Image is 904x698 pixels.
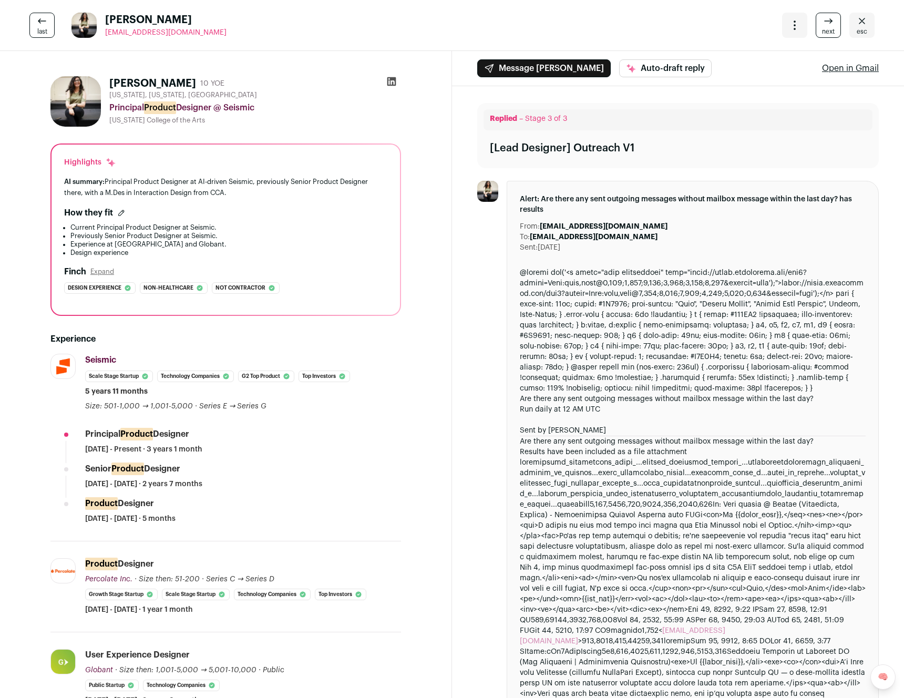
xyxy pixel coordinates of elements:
[538,242,560,253] dd: [DATE]
[490,115,517,122] span: Replied
[85,666,113,674] span: Globant
[105,27,227,38] a: [EMAIL_ADDRESS][DOMAIN_NAME]
[85,444,202,455] span: [DATE] - Present · 3 years 1 month
[520,221,540,232] dt: From:
[85,589,158,600] li: Growth Stage Startup
[64,207,113,219] h2: How they fit
[90,268,114,276] button: Expand
[85,428,189,440] div: Principal Designer
[162,589,230,600] li: Scale Stage Startup
[816,13,841,38] a: next
[85,497,118,510] mark: Product
[85,514,176,524] span: [DATE] - [DATE] · 5 months
[70,240,387,249] li: Experience at [GEOGRAPHIC_DATA] and Globant.
[206,576,274,583] span: Series C → Series D
[64,157,116,168] div: Highlights
[525,115,567,122] span: Stage 3 of 3
[85,479,202,489] span: [DATE] - [DATE] · 2 years 7 months
[85,403,193,410] span: Size: 501-1,000 → 1,001-5,000
[530,233,658,241] b: [EMAIL_ADDRESS][DOMAIN_NAME]
[64,265,86,278] h2: Finch
[85,371,153,382] li: Scale Stage Startup
[85,463,180,475] div: Senior Designer
[68,283,121,293] span: Design experience
[109,116,401,125] div: [US_STATE] College of the Arts
[490,141,634,156] div: [Lead Designer] Outreach V1
[477,181,498,202] img: 026795e5ce579721cc0c95afb764b6a7280231b9b8852fdadaf302806c826901
[85,356,116,364] span: Seismic
[822,62,879,75] a: Open in Gmail
[520,395,814,403] a: Are there any sent outgoing messages without mailbox message within the last day?
[195,401,197,412] span: ·
[234,589,311,600] li: Technology Companies
[157,371,234,382] li: Technology Companies
[520,404,866,415] div: Run daily at 12 AM UTC
[870,664,896,690] a: 🧠
[51,569,75,573] img: d48d627143b41b3191c5ef2bf62aa1ae408f926890fde7fa44b31be9499c9b46.png
[857,27,867,36] span: esc
[51,650,75,674] img: 7538bbf41ee5ea6be8c369f683b818227684986915017ef542469f1fe91b22e8.jpg
[50,333,401,345] h2: Experience
[520,194,866,215] span: Alert: Are there any sent outgoing messages without mailbox message within the last day? has results
[71,13,97,38] img: 026795e5ce579721cc0c95afb764b6a7280231b9b8852fdadaf302806c826901
[109,101,401,114] div: Principal Designer @ Seismic
[85,576,132,583] span: Percolate Inc.
[143,283,193,293] span: Non-healthcare
[619,59,712,77] button: Auto-draft reply
[85,386,148,397] span: 5 years 11 months
[85,649,190,661] div: User Experience Designer
[85,498,154,509] div: Designer
[85,604,193,615] span: [DATE] - [DATE] · 1 year 1 month
[143,680,220,691] li: Technology Companies
[105,13,227,27] span: [PERSON_NAME]
[202,574,204,584] span: ·
[70,249,387,257] li: Design experience
[50,76,101,127] img: 026795e5ce579721cc0c95afb764b6a7280231b9b8852fdadaf302806c826901
[238,371,294,382] li: G2 Top Product
[263,666,284,674] span: Public
[520,232,530,242] dt: To:
[85,558,154,570] div: Designer
[120,428,153,440] mark: Product
[822,27,835,36] span: next
[109,76,196,91] h1: [PERSON_NAME]
[135,576,200,583] span: · Size then: 51-200
[109,91,257,99] span: [US_STATE], [US_STATE], [GEOGRAPHIC_DATA]
[200,78,224,89] div: 10 YOE
[782,13,807,38] button: Open dropdown
[111,463,144,475] mark: Product
[144,101,176,114] mark: Product
[520,242,538,253] dt: Sent:
[64,176,387,198] div: Principal Product Designer at AI-driven Seismic, previously Senior Product Designer there, with a...
[519,115,523,122] span: –
[520,425,866,436] div: Sent by [PERSON_NAME]
[849,13,875,38] a: Close
[37,27,47,36] span: last
[540,223,667,230] b: [EMAIL_ADDRESS][DOMAIN_NAME]
[259,665,261,675] span: ·
[299,371,350,382] li: Top Investors
[520,438,814,445] a: Are there any sent outgoing messages without mailbox message within the last day?
[105,29,227,36] span: [EMAIL_ADDRESS][DOMAIN_NAME]
[215,283,265,293] span: Not contractor
[477,59,611,77] button: Message [PERSON_NAME]
[29,13,55,38] a: last
[70,223,387,232] li: Current Principal Product Designer at Seismic.
[199,403,267,410] span: Series E → Series G
[64,178,105,185] span: AI summary:
[85,680,139,691] li: Public Startup
[85,558,118,570] mark: Product
[115,666,256,674] span: · Size then: 1,001-5,000 → 5,001-10,000
[51,354,75,378] img: 93fc504fd9869f1273297e6ffafc682d2a1942dd29680bbd74f585768776a7b7.png
[315,589,366,600] li: Top Investors
[70,232,387,240] li: Previously Senior Product Designer at Seismic.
